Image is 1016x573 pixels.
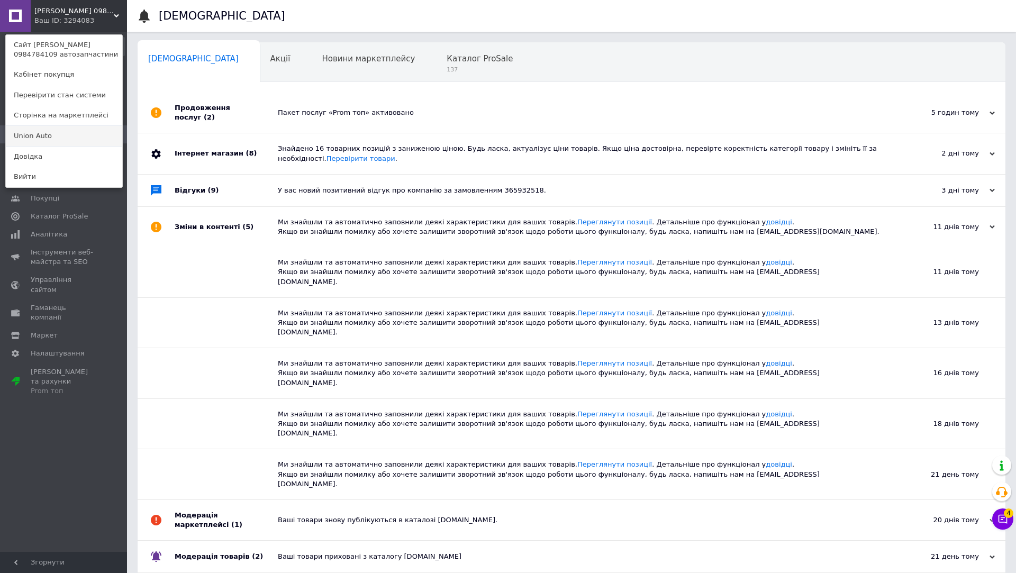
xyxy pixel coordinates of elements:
[204,113,215,121] span: (2)
[873,449,1005,499] div: 21 день тому
[873,298,1005,348] div: 13 днів тому
[766,309,792,317] a: довідці
[873,348,1005,398] div: 16 днів тому
[889,222,995,232] div: 11 днів тому
[242,223,253,231] span: (5)
[6,85,122,105] a: Перевірити стан системи
[31,331,58,340] span: Маркет
[889,108,995,117] div: 5 годин тому
[577,460,652,468] a: Переглянути позиції
[175,207,278,247] div: Зміни в контенті
[31,303,98,322] span: Гаманець компанії
[447,66,513,74] span: 137
[577,218,652,226] a: Переглянути позиції
[889,515,995,525] div: 20 днів тому
[34,6,114,16] span: Дізель ЮА 0984784109 автозапчастини
[148,54,239,63] span: [DEMOGRAPHIC_DATA]
[766,258,792,266] a: довідці
[278,359,873,388] div: Ми знайшли та автоматично заповнили деякі характеристики для ваших товарів. . Детальніше про функ...
[159,10,285,22] h1: [DEMOGRAPHIC_DATA]
[278,460,873,489] div: Ми знайшли та автоматично заповнили деякі характеристики для ваших товарів. . Детальніше про функ...
[577,359,652,367] a: Переглянути позиції
[447,54,513,63] span: Каталог ProSale
[175,175,278,206] div: Відгуки
[322,54,415,63] span: Новини маркетплейсу
[1004,508,1013,518] span: 4
[326,154,395,162] a: Перевірити товари
[873,247,1005,297] div: 11 днів тому
[873,399,1005,449] div: 18 днів тому
[175,500,278,540] div: Модерація маркетплейсі
[31,349,85,358] span: Налаштування
[278,308,873,338] div: Ми знайшли та автоматично заповнили деякі характеристики для ваших товарів. . Детальніше про функ...
[34,16,79,25] div: Ваш ID: 3294083
[6,65,122,85] a: Кабінет покупця
[6,147,122,167] a: Довідка
[577,309,652,317] a: Переглянути позиції
[175,93,278,133] div: Продовження послуг
[208,186,219,194] span: (9)
[6,35,122,65] a: Сайт [PERSON_NAME] 0984784109 автозапчастини
[278,186,889,195] div: У вас новий позитивний відгук про компанію за замовленням 365932518.
[577,258,652,266] a: Переглянути позиції
[278,108,889,117] div: Пакет послуг «Prom топ» активовано
[278,144,889,163] div: Знайдено 16 товарних позицій з заниженою ціною. Будь ласка, актуалізує ціни товарів. Якщо ціна до...
[246,149,257,157] span: (8)
[6,105,122,125] a: Сторінка на маркетплейсі
[278,515,889,525] div: Ваші товари знову публікуються в каталозі [DOMAIN_NAME].
[577,410,652,418] a: Переглянути позиції
[175,133,278,174] div: Інтернет магазин
[766,410,792,418] a: довідці
[278,258,873,287] div: Ми знайшли та автоматично заповнили деякі характеристики для ваших товарів. . Детальніше про функ...
[31,367,98,396] span: [PERSON_NAME] та рахунки
[31,275,98,294] span: Управління сайтом
[175,541,278,572] div: Модерація товарів
[766,359,792,367] a: довідці
[889,552,995,561] div: 21 день тому
[31,194,59,203] span: Покупці
[766,460,792,468] a: довідці
[31,212,88,221] span: Каталог ProSale
[766,218,792,226] a: довідці
[231,521,242,529] span: (1)
[270,54,291,63] span: Акції
[31,248,98,267] span: Інструменти веб-майстра та SEO
[992,508,1013,530] button: Чат з покупцем4
[278,217,889,237] div: Ми знайшли та автоматично заповнили деякі характеристики для ваших товарів. . Детальніше про функ...
[31,386,98,396] div: Prom топ
[252,552,263,560] span: (2)
[6,167,122,187] a: Вийти
[889,186,995,195] div: 3 дні тому
[278,552,889,561] div: Ваші товари приховані з каталогу [DOMAIN_NAME]
[278,410,873,439] div: Ми знайшли та автоматично заповнили деякі характеристики для ваших товарів. . Детальніше про функ...
[6,126,122,146] a: Union Аuto
[31,230,67,239] span: Аналітика
[889,149,995,158] div: 2 дні тому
